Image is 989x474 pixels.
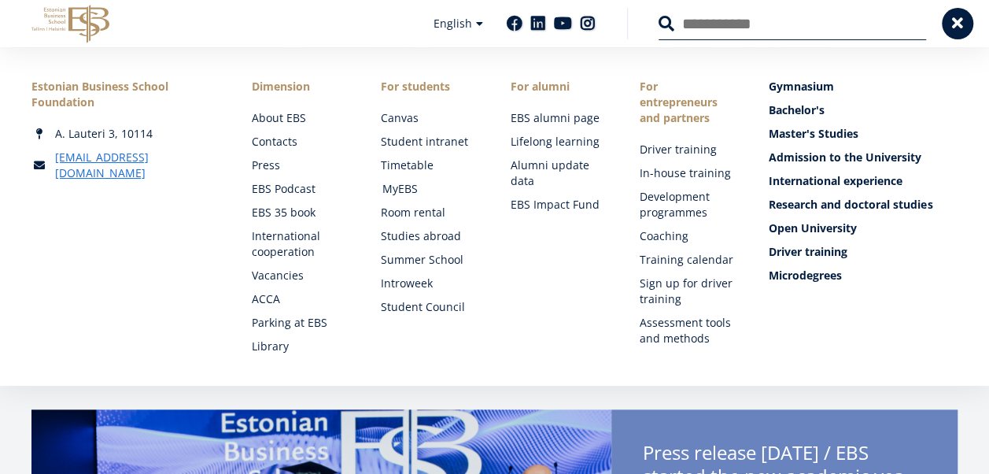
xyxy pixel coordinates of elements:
[381,205,478,220] a: Room rental
[769,102,958,118] a: Bachelor's
[640,315,737,346] a: Assessment tools and methods
[510,110,607,126] a: EBS alumni page
[769,244,958,260] a: Driver training
[381,79,478,94] a: For students
[381,110,478,126] a: Canvas
[769,102,825,117] font: Bachelor's
[382,181,480,197] a: MyEBS
[252,228,349,260] a: International cooperation
[252,181,349,197] a: EBS Podcast
[252,268,349,283] a: Vacancies
[381,228,478,244] a: Studies abroad
[769,150,958,165] a: Admission to the University
[252,110,349,126] a: About EBS
[252,205,349,220] a: EBS 35 book
[769,150,921,165] font: Admission to the University
[769,79,834,94] font: Gymnasium
[769,268,842,283] span: Microdegrees
[769,126,958,142] a: Master's Studies
[55,150,220,181] a: [EMAIL_ADDRESS][DOMAIN_NAME]
[640,79,737,126] span: For entrepreneurs and partners
[381,157,478,173] a: Timetable
[640,189,737,220] a: Development programmes
[769,244,847,259] font: Driver training
[769,173,902,188] span: International experience
[769,220,857,235] font: Open University
[554,16,572,31] a: Youtube
[640,165,737,181] a: In-house training
[252,157,349,173] a: Press
[510,197,607,213] a: EBS Impact Fund
[381,276,478,291] a: Introweek
[640,228,737,244] a: Coaching
[381,299,478,315] a: Student Council
[252,339,349,354] a: Library
[769,220,958,236] a: Open University
[507,16,522,31] a: Facebook
[769,126,858,141] font: Master's Studies
[510,157,607,189] a: Alumni update data
[510,134,607,150] a: Lifelong learning
[769,79,958,94] a: Gymnasium
[252,79,349,94] span: Dimension
[31,79,220,110] div: Estonian Business School Foundation
[640,276,737,307] a: Sign up for driver training
[640,142,737,157] a: Driver training
[769,197,958,213] a: Research and doctoral studies
[769,197,932,212] font: Research and doctoral studies
[769,268,958,283] a: Microdegrees
[769,173,958,189] a: International experience
[530,16,546,31] a: Linkedin
[252,315,349,331] a: Parking at EBS
[643,439,869,465] font: Press release [DATE] / EBS
[31,126,220,142] div: A. Lauteri 3, 10114
[381,252,478,268] a: Summer School
[252,291,349,307] a: ACCA
[640,252,737,268] a: Training calendar
[580,16,596,31] a: Instagram
[252,134,349,150] a: Contacts
[510,79,607,94] span: For alumni
[381,134,478,150] a: Student intranet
